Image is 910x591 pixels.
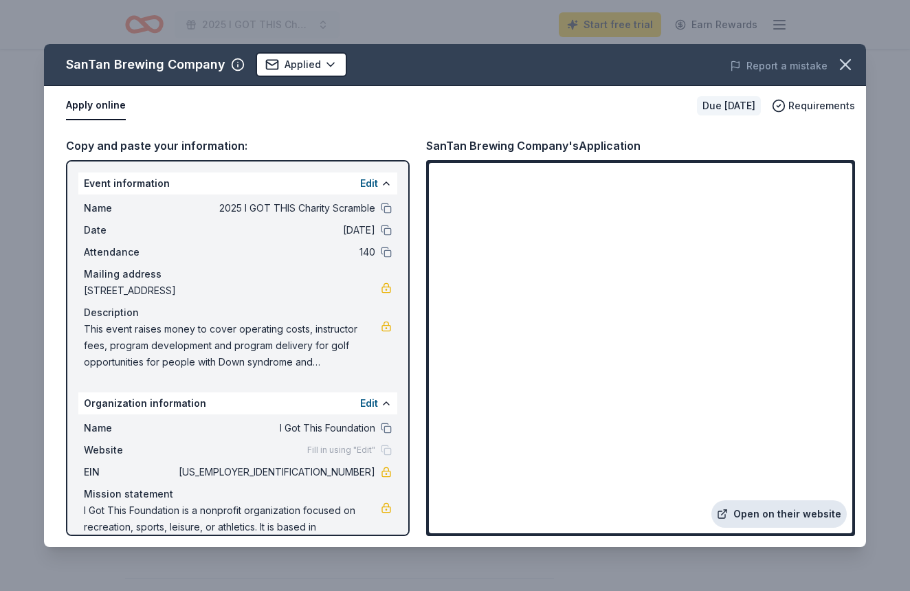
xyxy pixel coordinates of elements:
span: Website [84,442,176,458]
button: Edit [360,175,378,192]
span: [US_EMPLOYER_IDENTIFICATION_NUMBER] [176,464,375,480]
span: I Got This Foundation is a nonprofit organization focused on recreation, sports, leisure, or athl... [84,502,381,552]
span: Name [84,420,176,436]
span: Applied [285,56,321,73]
span: Requirements [788,98,855,114]
div: Event information [78,172,397,194]
div: SanTan Brewing Company [66,54,225,76]
span: Fill in using "Edit" [307,445,375,456]
div: Organization information [78,392,397,414]
a: Open on their website [711,500,847,528]
span: [STREET_ADDRESS] [84,282,381,299]
button: Report a mistake [730,58,828,74]
div: SanTan Brewing Company's Application [426,137,641,155]
span: EIN [84,464,176,480]
span: I Got This Foundation [176,420,375,436]
span: This event raises money to cover operating costs, instructor fees, program development and progra... [84,321,381,370]
button: Apply online [66,91,126,120]
div: Mailing address [84,266,392,282]
button: Edit [360,395,378,412]
span: Date [84,222,176,238]
span: 140 [176,244,375,260]
button: Requirements [772,98,855,114]
div: Copy and paste your information: [66,137,410,155]
span: Attendance [84,244,176,260]
span: [DATE] [176,222,375,238]
span: Name [84,200,176,216]
div: Description [84,304,392,321]
div: Due [DATE] [697,96,761,115]
span: 2025 I GOT THIS Charity Scramble [176,200,375,216]
button: Applied [256,52,347,77]
div: Mission statement [84,486,392,502]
